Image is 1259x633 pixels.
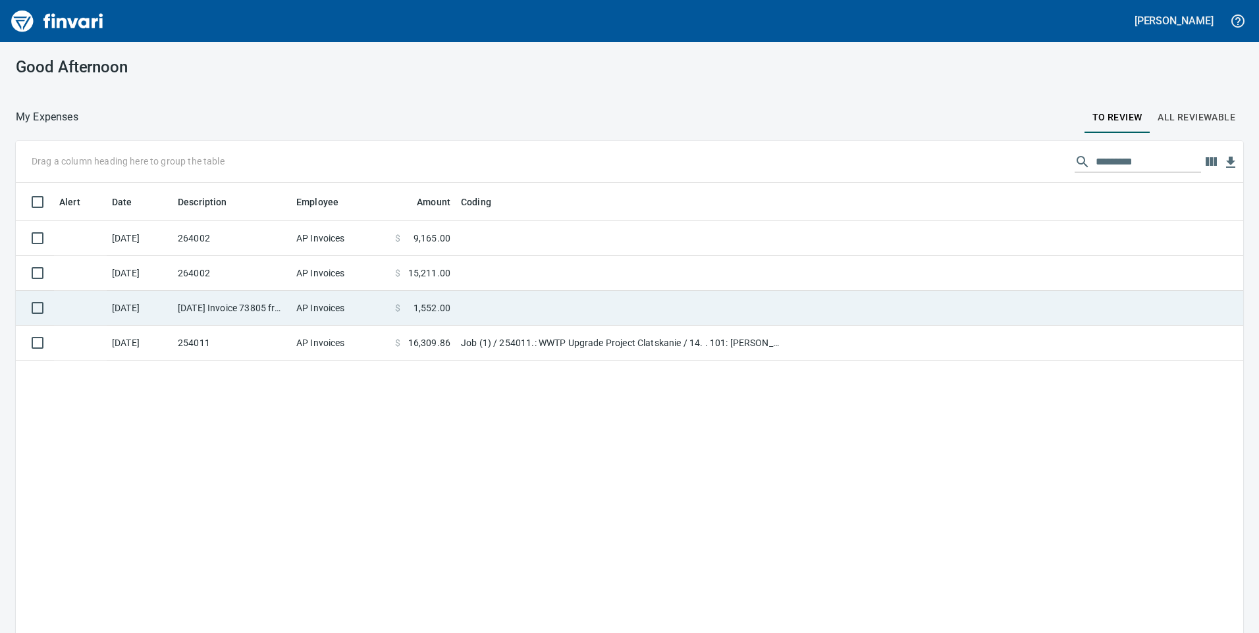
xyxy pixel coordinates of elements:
span: 1,552.00 [414,301,450,315]
span: Date [112,194,132,210]
h5: [PERSON_NAME] [1135,14,1214,28]
nav: breadcrumb [16,109,78,125]
span: $ [395,266,400,280]
span: Alert [59,194,97,210]
td: AP Invoices [291,221,390,256]
span: $ [395,336,400,349]
td: AP Invoices [291,256,390,291]
td: [DATE] Invoice 73805 from Columbia Precast Products, LLC (1-22007) [173,291,291,326]
td: AP Invoices [291,326,390,361]
span: Employee [296,194,356,210]
button: Download table [1221,153,1241,172]
p: My Expenses [16,109,78,125]
span: Amount [400,194,450,210]
span: Coding [461,194,508,210]
span: 15,211.00 [408,266,450,280]
span: Employee [296,194,338,210]
span: Date [112,194,149,210]
td: 264002 [173,221,291,256]
td: 264002 [173,256,291,291]
span: 16,309.86 [408,336,450,349]
span: Coding [461,194,491,210]
span: Amount [417,194,450,210]
td: [DATE] [107,221,173,256]
button: [PERSON_NAME] [1131,11,1217,31]
span: 9,165.00 [414,232,450,245]
button: Choose columns to display [1201,152,1221,172]
span: $ [395,232,400,245]
span: Description [178,194,244,210]
td: AP Invoices [291,291,390,326]
td: [DATE] [107,256,173,291]
span: Alert [59,194,80,210]
span: Description [178,194,227,210]
h3: Good Afternoon [16,58,404,76]
span: All Reviewable [1158,109,1235,126]
p: Drag a column heading here to group the table [32,155,225,168]
span: $ [395,301,400,315]
td: 254011 [173,326,291,361]
span: To Review [1092,109,1142,126]
td: Job (1) / 254011.: WWTP Upgrade Project Clatskanie / 14. . 101: [PERSON_NAME] Chip Export / 6: Tr... [456,326,785,361]
td: [DATE] [107,291,173,326]
td: [DATE] [107,326,173,361]
img: Finvari [8,5,107,37]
